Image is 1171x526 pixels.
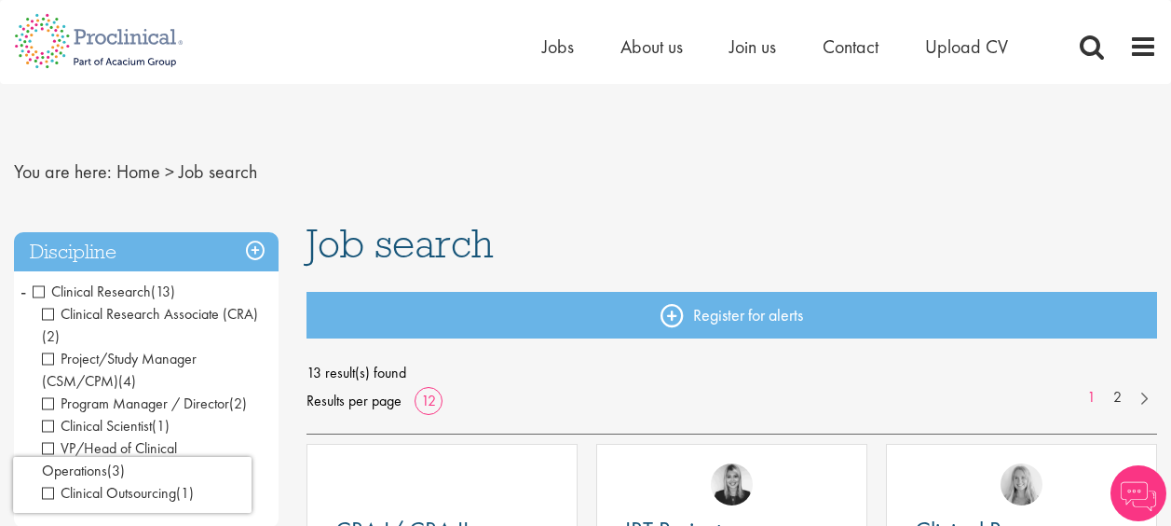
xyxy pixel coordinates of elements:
[20,277,26,305] span: -
[42,326,60,346] span: (2)
[42,416,152,436] span: Clinical Scientist
[14,232,279,272] h3: Discipline
[42,304,258,324] span: Clinical Research Associate (CRA)
[42,349,197,391] span: Project/Study Manager (CSM/CPM)
[33,282,175,301] span: Clinical Research
[165,159,174,184] span: >
[306,359,1157,387] span: 13 result(s) found
[42,438,177,480] span: VP/Head of Clinical Operations
[116,159,160,184] a: breadcrumb link
[1104,387,1131,408] a: 2
[542,35,574,59] a: Jobs
[42,394,229,413] span: Program Manager / Director
[33,282,151,301] span: Clinical Research
[152,416,170,436] span: (1)
[42,394,247,413] span: Program Manager / Director
[1110,465,1166,521] img: Chatbot
[42,416,170,436] span: Clinical Scientist
[620,35,683,59] a: About us
[13,457,252,513] iframe: reCAPTCHA
[925,35,1008,59] a: Upload CV
[42,304,258,346] span: Clinical Research Associate (CRA)
[306,218,494,269] span: Job search
[729,35,776,59] a: Join us
[118,371,136,391] span: (4)
[711,464,753,505] img: Janelle Jones
[151,282,175,301] span: (13)
[306,387,402,415] span: Results per page
[823,35,878,59] a: Contact
[1078,387,1105,408] a: 1
[14,159,112,184] span: You are here:
[1001,464,1042,505] img: Shannon Briggs
[229,394,247,413] span: (2)
[306,292,1157,339] a: Register for alerts
[415,391,443,410] a: 12
[179,159,257,184] span: Job search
